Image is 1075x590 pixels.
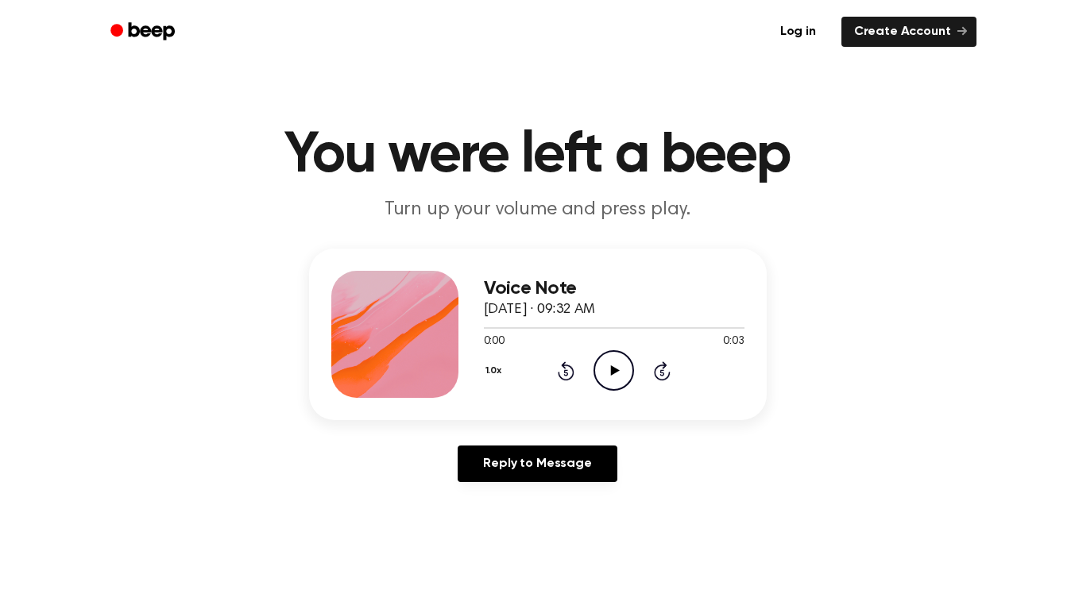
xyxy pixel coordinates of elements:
span: 0:00 [484,334,505,350]
button: 1.0x [484,357,508,384]
a: Create Account [841,17,976,47]
p: Turn up your volume and press play. [233,197,843,223]
a: Beep [99,17,189,48]
span: 0:03 [723,334,744,350]
a: Log in [764,13,832,50]
span: [DATE] · 09:32 AM [484,303,595,317]
h1: You were left a beep [131,127,945,184]
a: Reply to Message [458,445,617,482]
h3: Voice Note [484,278,744,299]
